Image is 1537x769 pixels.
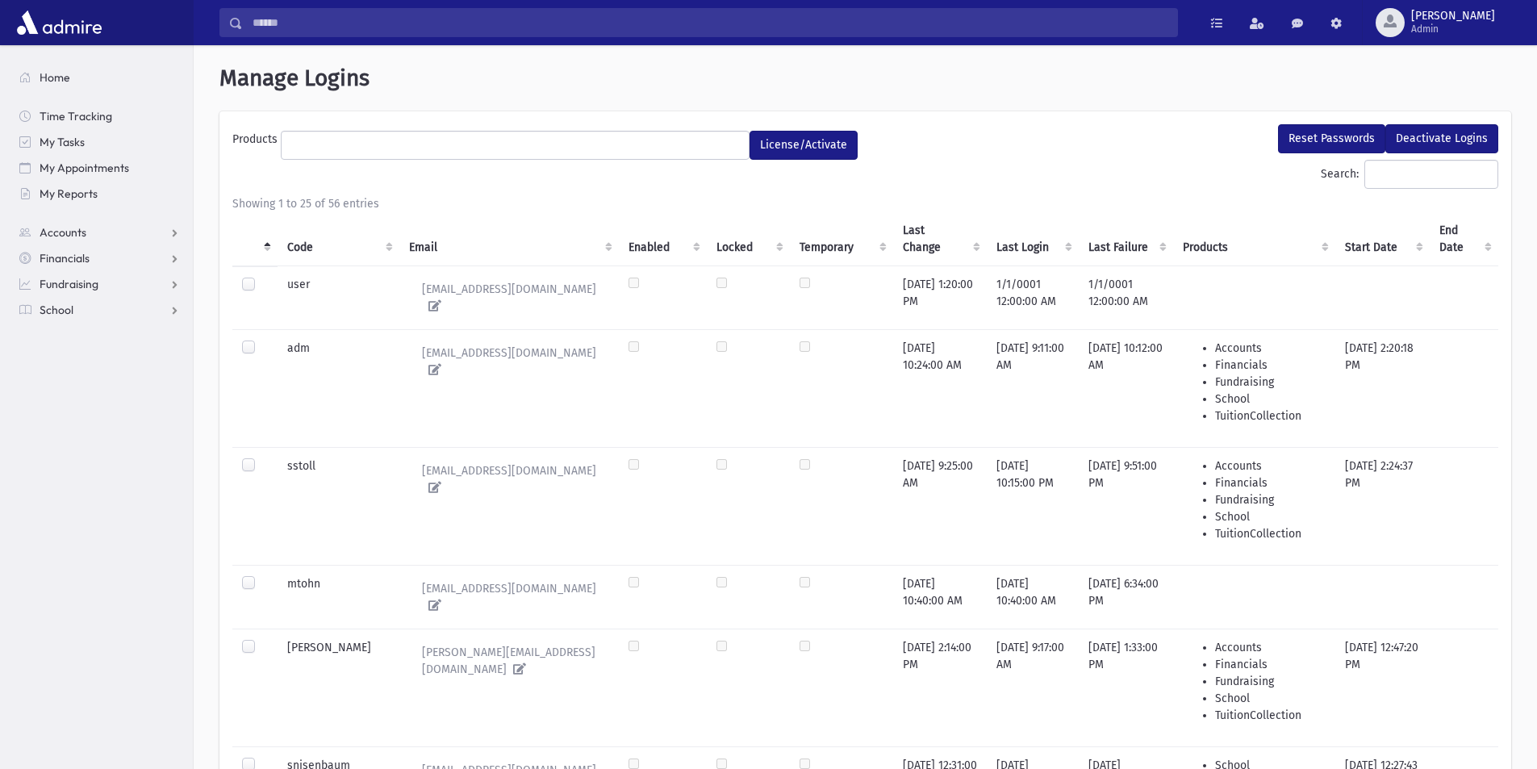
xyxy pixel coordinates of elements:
a: My Reports [6,181,193,207]
button: License/Activate [750,131,858,160]
td: [DATE] 2:14:00 PM [893,629,987,746]
div: Showing 1 to 25 of 56 entries [232,195,1498,212]
td: 1/1/0001 12:00:00 AM [987,265,1079,329]
input: Search: [1364,160,1498,189]
td: [DATE] 12:47:20 PM [1335,629,1430,746]
td: [DATE] 2:20:18 PM [1335,329,1430,447]
span: [PERSON_NAME] [1411,10,1495,23]
li: School [1215,508,1326,525]
a: Fundraising [6,271,193,297]
th: Last Login : activate to sort column ascending [987,212,1079,266]
li: Accounts [1215,639,1326,656]
td: [DATE] 10:40:00 AM [893,565,987,629]
h1: Manage Logins [219,65,1511,92]
a: Home [6,65,193,90]
td: [DATE] 6:34:00 PM [1079,565,1173,629]
td: [DATE] 9:11:00 AM [987,329,1079,447]
span: School [40,303,73,317]
li: TuitionCollection [1215,407,1326,424]
span: Time Tracking [40,109,112,123]
td: [DATE] 10:24:00 AM [893,329,987,447]
li: School [1215,690,1326,707]
a: Accounts [6,219,193,245]
img: AdmirePro [13,6,106,39]
li: Fundraising [1215,374,1326,391]
button: Deactivate Logins [1385,124,1498,153]
th: Temporary : activate to sort column ascending [790,212,893,266]
a: My Appointments [6,155,193,181]
td: [DATE] 2:24:37 PM [1335,447,1430,565]
span: My Tasks [40,135,85,149]
li: TuitionCollection [1215,707,1326,724]
span: Fundraising [40,277,98,291]
a: My Tasks [6,129,193,155]
a: [EMAIL_ADDRESS][DOMAIN_NAME] [409,458,609,501]
button: Reset Passwords [1278,124,1385,153]
th: Locked : activate to sort column ascending [707,212,789,266]
a: [PERSON_NAME][EMAIL_ADDRESS][DOMAIN_NAME] [409,639,609,683]
th: Code : activate to sort column ascending [278,212,399,266]
th: : activate to sort column descending [232,212,278,266]
th: Start Date : activate to sort column ascending [1335,212,1430,266]
label: Products [232,131,281,153]
li: Accounts [1215,458,1326,474]
span: Admin [1411,23,1495,36]
a: Financials [6,245,193,271]
td: mtohn [278,565,399,629]
th: Last Change : activate to sort column ascending [893,212,987,266]
a: School [6,297,193,323]
td: 1/1/0001 12:00:00 AM [1079,265,1173,329]
th: End Date : activate to sort column ascending [1430,212,1498,266]
li: TuitionCollection [1215,525,1326,542]
td: [DATE] 10:40:00 AM [987,565,1079,629]
th: Products : activate to sort column ascending [1173,212,1335,266]
label: Search: [1321,160,1498,189]
td: [DATE] 10:12:00 AM [1079,329,1173,447]
a: Time Tracking [6,103,193,129]
td: [PERSON_NAME] [278,629,399,746]
td: [DATE] 1:33:00 PM [1079,629,1173,746]
li: Fundraising [1215,673,1326,690]
td: [DATE] 1:20:00 PM [893,265,987,329]
td: [DATE] 9:51:00 PM [1079,447,1173,565]
span: Accounts [40,225,86,240]
span: My Reports [40,186,98,201]
span: My Appointments [40,161,129,175]
span: Financials [40,251,90,265]
th: Last Failure : activate to sort column ascending [1079,212,1173,266]
li: Accounts [1215,340,1326,357]
td: sstoll [278,447,399,565]
td: [DATE] 10:15:00 PM [987,447,1079,565]
td: [DATE] 9:17:00 AM [987,629,1079,746]
th: Enabled : activate to sort column ascending [619,212,707,266]
li: Financials [1215,357,1326,374]
th: Email : activate to sort column ascending [399,212,619,266]
li: School [1215,391,1326,407]
a: [EMAIL_ADDRESS][DOMAIN_NAME] [409,340,609,383]
span: Home [40,70,70,85]
a: [EMAIL_ADDRESS][DOMAIN_NAME] [409,575,609,619]
td: user [278,265,399,329]
input: Search [243,8,1177,37]
td: [DATE] 9:25:00 AM [893,447,987,565]
li: Fundraising [1215,491,1326,508]
li: Financials [1215,656,1326,673]
td: adm [278,329,399,447]
a: [EMAIL_ADDRESS][DOMAIN_NAME] [409,276,609,320]
li: Financials [1215,474,1326,491]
